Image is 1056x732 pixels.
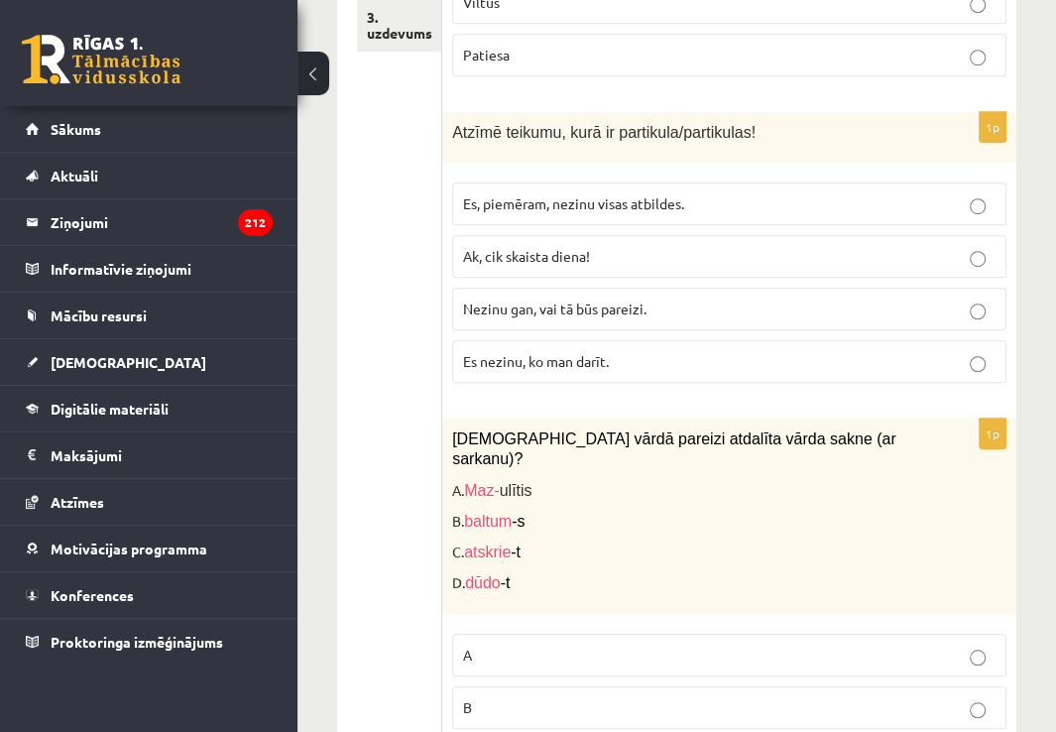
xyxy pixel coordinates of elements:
[970,304,986,319] input: Nezinu gan, vai tā būs pareizi.
[463,646,472,664] span: A
[463,300,646,317] span: Nezinu gan, vai tā būs pareizi.
[26,293,273,338] a: Mācību resursi
[464,482,531,499] span: ulītis
[26,339,273,385] a: [DEMOGRAPHIC_DATA]
[26,386,273,431] a: Digitālie materiāli
[970,251,986,267] input: Ak, cik skaista diena!
[970,650,986,666] input: A
[501,574,511,591] span: -t
[970,198,986,214] input: Es, piemēram, nezinu visas atbildes.
[452,542,907,562] p: C.
[26,526,273,571] a: Motivācijas programma
[511,544,521,560] span: -t
[51,586,134,604] span: Konferences
[51,199,273,245] legend: Ziņojumi
[26,246,273,292] a: Informatīvie ziņojumi
[51,633,223,651] span: Proktoringa izmēģinājums
[465,574,501,591] span: dūdo
[464,544,511,560] span: atskrie
[51,353,206,371] span: [DEMOGRAPHIC_DATA]
[51,540,207,557] span: Motivācijas programma
[26,619,273,665] a: Proktoringa izmēģinājums
[452,572,907,593] p: D.
[26,572,273,618] a: Konferences
[51,432,273,478] legend: Maksājumi
[463,247,590,265] span: Ak, cik skaista diena!
[51,493,104,511] span: Atzīmes
[970,50,986,65] input: Patiesa
[452,430,896,468] span: [DEMOGRAPHIC_DATA] vārdā pareizi atdalīta vārda sakne (ar sarkanu)?
[22,35,180,84] a: Rīgas 1. Tālmācības vidusskola
[979,111,1006,143] p: 1p
[26,106,273,152] a: Sākums
[452,480,907,501] p: A.
[979,418,1006,449] p: 1p
[51,120,101,138] span: Sākums
[452,124,756,141] span: Atzīmē teikumu, kurā ir partikula/partikulas!
[463,352,609,370] span: Es nezinu, ko man darīt.
[970,356,986,372] input: Es nezinu, ko man darīt.
[51,246,273,292] legend: Informatīvie ziņojumi
[452,511,907,532] p: B.
[238,209,273,236] i: 212
[51,400,169,418] span: Digitālie materiāli
[26,432,273,478] a: Maksājumi
[463,46,510,63] span: Patiesa
[26,199,273,245] a: Ziņojumi212
[970,702,986,718] input: B
[463,194,684,212] span: Es, piemēram, nezinu visas atbildes.
[464,482,500,499] span: Maz-
[464,513,512,530] span: baltum
[26,479,273,525] a: Atzīmes
[51,167,98,184] span: Aktuāli
[463,698,472,716] span: B
[26,153,273,198] a: Aktuāli
[512,513,525,530] span: -s
[51,306,147,324] span: Mācību resursi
